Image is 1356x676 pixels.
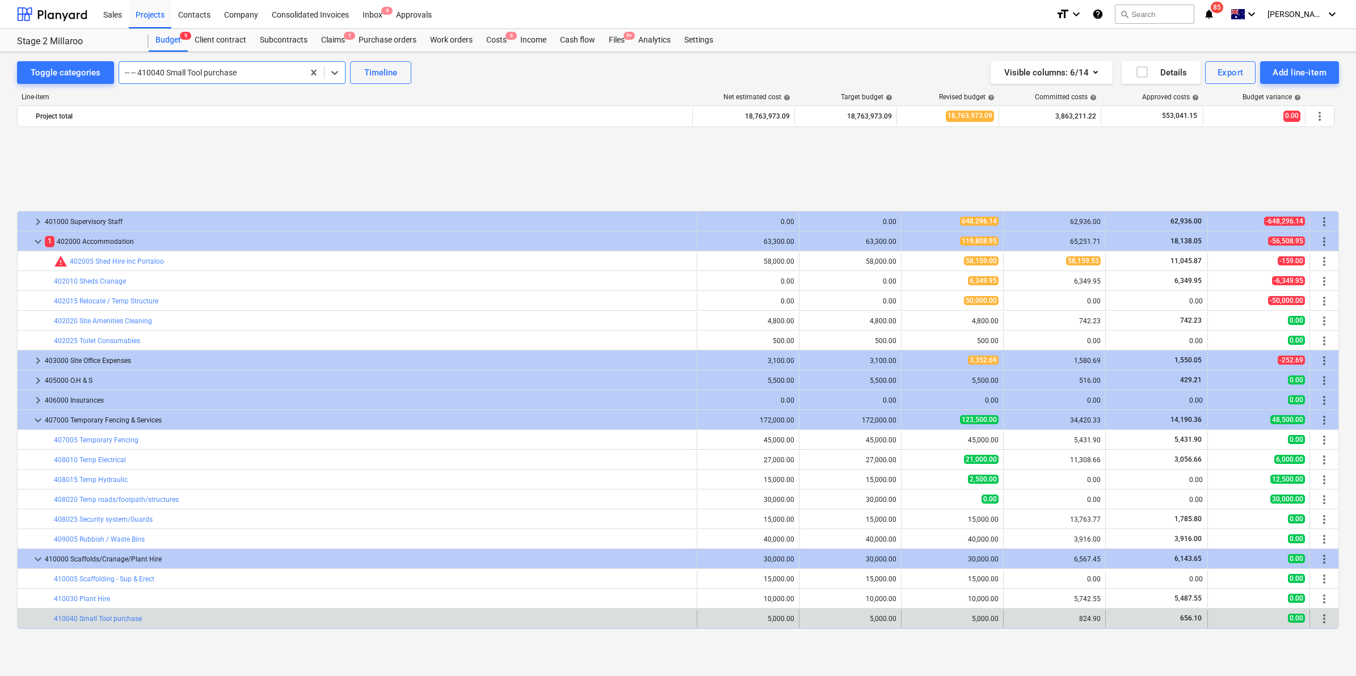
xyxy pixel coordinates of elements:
[54,575,154,583] a: 410005 Scaffolding - Sup & Erect
[1110,575,1203,583] div: 0.00
[723,93,790,101] div: Net estimated cost
[960,415,999,424] span: 123,500.00
[1110,297,1203,305] div: 0.00
[1288,395,1305,404] span: 0.00
[1110,476,1203,484] div: 0.00
[513,29,553,52] a: Income
[1268,296,1305,305] span: -50,000.00
[1278,256,1305,265] span: -159.00
[149,29,188,52] div: Budget
[1317,493,1331,506] span: More actions
[45,371,692,390] div: 405000 O.H & S
[702,575,794,583] div: 15,000.00
[31,215,45,229] span: keyboard_arrow_right
[1008,516,1101,523] div: 13,763.77
[991,61,1113,84] button: Visible columns:6/14
[702,218,794,226] div: 0.00
[423,29,479,52] div: Work orders
[1292,94,1301,101] span: help
[1169,237,1203,245] span: 18,138.05
[1169,416,1203,424] span: 14,190.36
[352,29,423,52] div: Purchase orders
[697,107,790,125] div: 18,763,973.09
[54,535,145,543] a: 409005 Rubbish / Waste Bins
[1173,535,1203,543] span: 3,916.00
[1161,111,1198,121] span: 553,041.15
[1317,374,1331,387] span: More actions
[1008,535,1101,543] div: 3,916.00
[1270,415,1305,424] span: 48,500.00
[906,317,999,325] div: 4,800.00
[31,65,100,80] div: Toggle categories
[986,94,995,101] span: help
[1179,376,1203,384] span: 429.21
[982,495,999,504] span: 0.00
[1066,256,1101,265] span: 58,159.53
[54,317,152,325] a: 402020 Site Amenities Cleaning
[602,29,631,52] div: Files
[702,357,794,365] div: 3,100.00
[1288,594,1305,603] span: 0.00
[804,496,896,504] div: 30,000.00
[1008,277,1101,285] div: 6,349.95
[1317,294,1331,308] span: More actions
[702,297,794,305] div: 0.00
[1110,496,1203,504] div: 0.00
[1317,354,1331,367] span: More actions
[804,377,896,385] div: 5,500.00
[906,337,999,345] div: 500.00
[31,394,45,407] span: keyboard_arrow_right
[31,374,45,387] span: keyboard_arrow_right
[1218,65,1244,80] div: Export
[506,32,517,40] span: 6
[804,277,896,285] div: 0.00
[906,595,999,603] div: 10,000.00
[1288,574,1305,583] span: 0.00
[1273,65,1326,80] div: Add line-item
[553,29,602,52] a: Cash flow
[946,111,994,121] span: 18,763,973.09
[804,396,896,404] div: 0.00
[964,455,999,464] span: 21,000.00
[1317,334,1331,348] span: More actions
[804,218,896,226] div: 0.00
[45,391,692,409] div: 406000 Insurances
[1115,5,1194,24] button: Search
[702,238,794,246] div: 63,300.00
[1325,7,1339,21] i: keyboard_arrow_down
[906,436,999,444] div: 45,000.00
[1205,61,1256,84] button: Export
[364,65,397,80] div: Timeline
[624,32,635,40] span: 9+
[1270,475,1305,484] span: 12,500.00
[1264,217,1305,226] span: -648,296.14
[804,555,896,563] div: 30,000.00
[31,552,45,566] span: keyboard_arrow_down
[36,107,688,125] div: Project total
[702,456,794,464] div: 27,000.00
[54,516,153,523] a: 408025 Security system/Guards
[804,238,896,246] div: 63,300.00
[1173,594,1203,602] span: 5,487.55
[1317,394,1331,407] span: More actions
[1056,7,1069,21] i: format_size
[906,535,999,543] div: 40,000.00
[1288,514,1305,523] span: 0.00
[1317,473,1331,487] span: More actions
[1288,375,1305,385] span: 0.00
[1008,218,1101,226] div: 62,936.00
[804,476,896,484] div: 15,000.00
[677,29,720,52] a: Settings
[702,377,794,385] div: 5,500.00
[1173,277,1203,285] span: 6,349.95
[54,297,158,305] a: 402015 Relocate / Temp Structure
[1110,337,1203,345] div: 0.00
[1267,10,1324,19] span: [PERSON_NAME]
[702,436,794,444] div: 45,000.00
[1008,396,1101,404] div: 0.00
[45,236,54,247] span: 1
[54,277,126,285] a: 402010 Sheds Cranage
[1008,615,1101,623] div: 824.90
